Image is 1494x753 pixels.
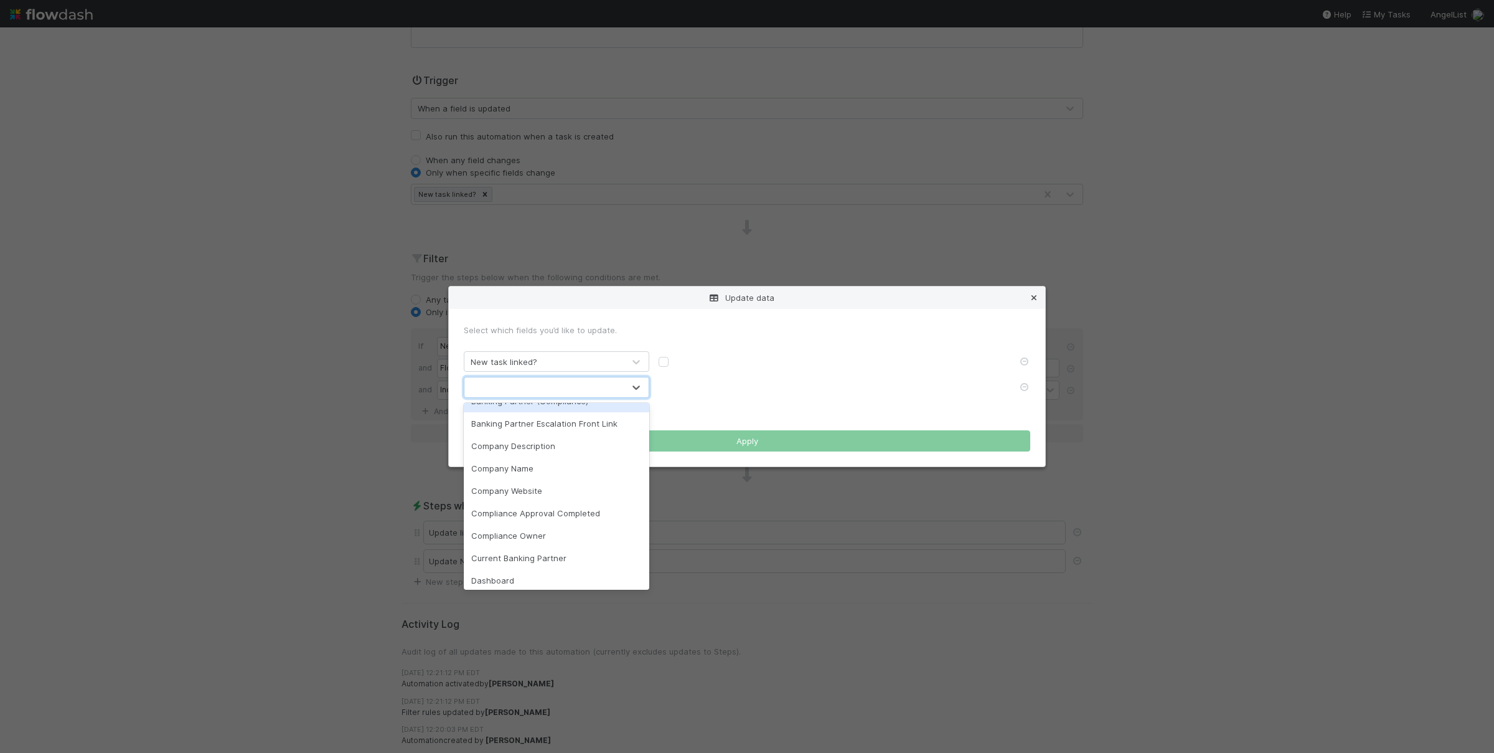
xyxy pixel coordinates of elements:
div: Banking Partner Escalation Front Link [464,412,649,435]
div: Compliance Owner [464,524,649,547]
div: Company Website [464,480,649,502]
div: Dashboard [464,569,649,592]
div: New task linked? [471,356,537,368]
div: Company Description [464,435,649,457]
div: Compliance Approval Completed [464,502,649,524]
div: Company Name [464,457,649,480]
div: Select which fields you’d like to update. [464,324,1030,336]
div: Update data [449,287,1045,309]
div: Current Banking Partner [464,547,649,569]
button: Apply [464,430,1030,452]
